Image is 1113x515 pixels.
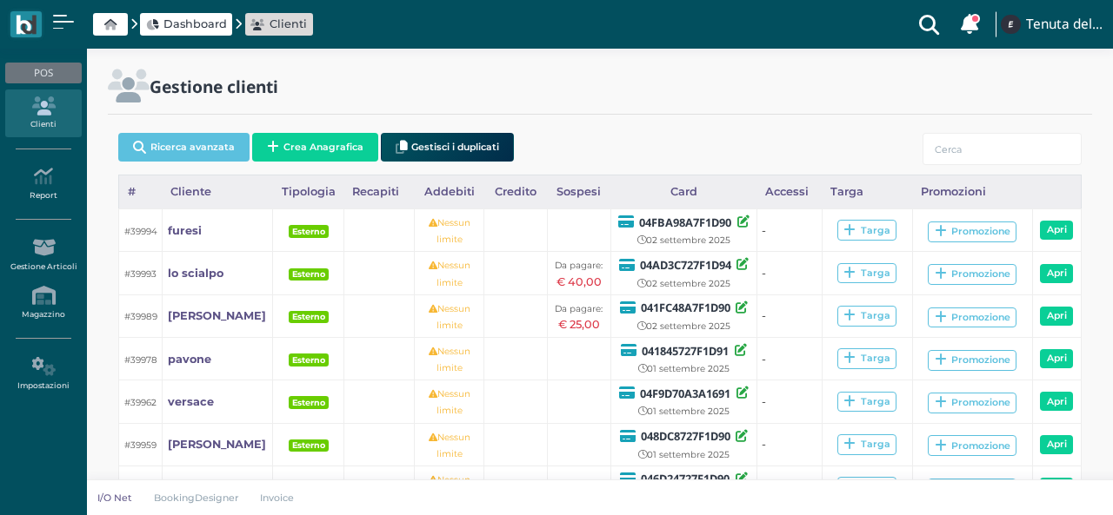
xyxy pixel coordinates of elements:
[415,175,484,208] div: Addebiti
[1040,307,1073,326] a: Apri
[429,432,470,459] small: Nessun limite
[843,352,890,365] div: Targa
[381,133,514,162] button: Gestisci i duplicati
[124,311,157,322] small: #39989
[292,355,325,365] b: Esterno
[638,363,730,374] small: 01 settembre 2025
[843,395,890,408] div: Targa
[1040,435,1073,454] a: Apri
[923,133,1082,165] input: Cerca
[252,133,378,162] button: Crea Anagrafica
[547,175,610,208] div: Sospesi
[5,89,81,137] a: Clienti
[843,309,890,322] div: Targa
[1040,349,1073,368] a: Apri
[97,491,132,505] p: I/O Net
[1001,15,1020,34] img: ...
[912,175,1032,208] div: Promozioni
[344,175,415,208] div: Recapiti
[638,406,730,417] small: 01 settembre 2025
[756,294,822,337] td: -
[640,386,730,401] b: 04F9D70A3A1691
[118,133,250,162] button: Ricerca avanzata
[1040,392,1073,411] a: Apri
[16,15,36,35] img: logo
[429,388,470,416] small: Nessun limite
[292,440,325,450] b: Esterno
[935,225,1010,238] div: Promozione
[124,268,157,280] small: #39993
[552,316,605,333] div: € 25,00
[638,449,730,460] small: 01 settembre 2025
[756,175,822,208] div: Accessi
[429,260,470,287] small: Nessun limite
[250,16,307,32] a: Clienti
[168,353,211,366] b: pavone
[168,265,223,281] a: lo scialpo
[150,77,278,96] h2: Gestione clienti
[168,309,266,322] b: [PERSON_NAME]
[168,438,266,451] b: [PERSON_NAME]
[1040,221,1073,240] a: Apri
[756,338,822,380] td: -
[756,252,822,294] td: -
[641,300,730,315] b: 041FC48A7F1D90
[843,267,890,280] div: Targa
[124,439,157,451] small: #39959
[935,267,1010,281] div: Promozione
[484,175,548,208] div: Credito
[168,307,266,324] a: [PERSON_NAME]
[637,278,730,289] small: 02 settembre 2025
[1026,17,1103,32] h4: Tenuta del Barco
[552,274,605,290] div: € 40,00
[429,474,470,502] small: Nessun limite
[5,63,81,83] div: POS
[163,16,227,32] span: Dashboard
[756,209,822,252] td: -
[124,354,157,366] small: #39978
[756,465,822,508] td: -
[5,279,81,327] a: Magazzino
[168,222,202,239] a: furesi
[998,3,1103,45] a: ... Tenuta del Barco
[990,461,1098,500] iframe: Help widget launcher
[756,423,822,465] td: -
[124,397,157,408] small: #39962
[292,269,325,279] b: Esterno
[5,160,81,208] a: Report
[168,436,266,452] a: [PERSON_NAME]
[119,175,163,208] div: #
[292,227,325,236] b: Esterno
[168,224,202,237] b: furesi
[5,231,81,279] a: Gestione Articoli
[642,343,729,359] b: 041845727F1D91
[935,439,1010,452] div: Promozione
[5,350,81,398] a: Impostazioni
[270,16,307,32] span: Clienti
[637,320,730,332] small: 02 settembre 2025
[555,303,603,314] small: Da pagare:
[611,175,757,208] div: Card
[273,175,344,208] div: Tipologia
[637,234,730,246] small: 02 settembre 2025
[429,303,470,331] small: Nessun limite
[429,217,470,245] small: Nessun limite
[1040,264,1073,283] a: Apri
[640,257,731,273] b: 04AD3C727F1D94
[163,175,273,208] div: Cliente
[168,393,214,410] a: versace
[555,260,603,271] small: Da pagare:
[935,396,1010,409] div: Promozione
[639,215,731,230] b: 04FBA98A7F1D90
[429,346,470,373] small: Nessun limite
[935,311,1010,324] div: Promozione
[168,267,223,280] b: lo scialpo
[292,312,325,321] b: Esterno
[822,175,912,208] div: Targa
[168,351,211,367] a: pavone
[250,491,306,505] a: Invoice
[168,395,214,408] b: versace
[843,438,890,451] div: Targa
[146,16,227,32] a: Dashboard
[756,380,822,423] td: -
